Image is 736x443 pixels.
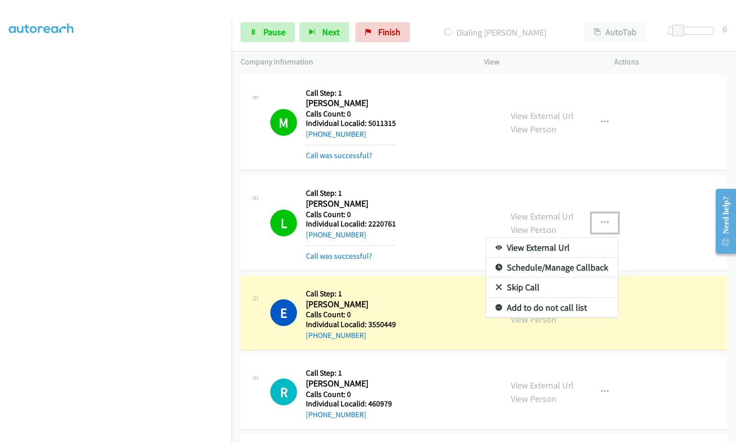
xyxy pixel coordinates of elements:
[707,182,736,261] iframe: Resource Center
[486,258,618,277] a: Schedule/Manage Callback
[270,379,297,405] h1: R
[270,299,297,326] h1: E
[486,277,618,297] a: Skip Call
[486,238,618,258] a: View External Url
[486,298,618,318] a: Add to do not call list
